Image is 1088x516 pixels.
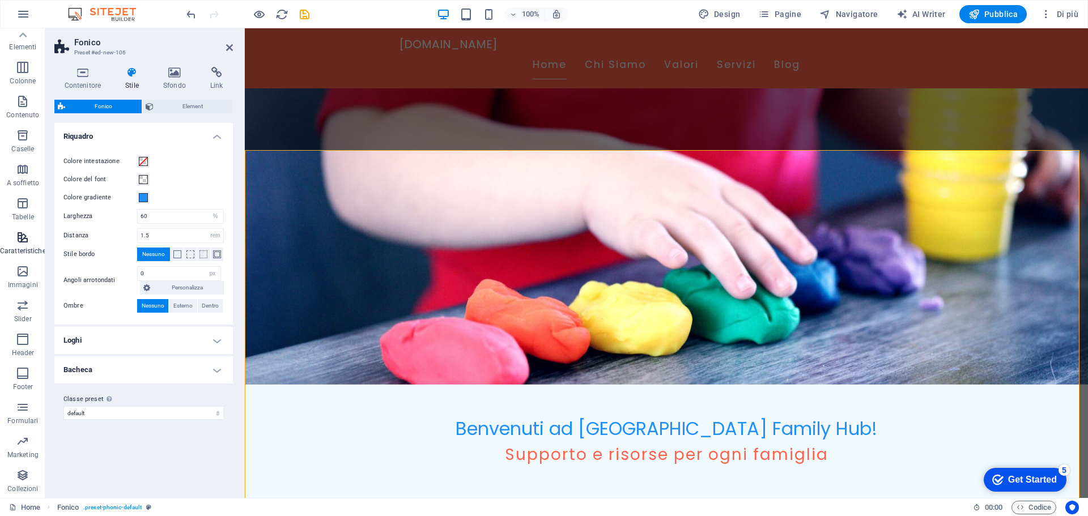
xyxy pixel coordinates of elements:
[63,232,137,238] label: Distanza
[7,484,38,493] p: Collezioni
[297,7,311,21] button: save
[7,450,39,459] p: Marketing
[973,501,1003,514] h6: Tempo sessione
[7,178,39,187] p: A soffietto
[9,501,40,514] a: Fai clic per annullare la selezione. Doppio clic per aprire le pagine
[968,8,1018,20] span: Pubblica
[275,8,288,21] i: Ricarica la pagina
[54,67,116,91] h4: Contenitore
[993,503,994,511] span: :
[84,2,95,14] div: 5
[13,382,33,391] p: Footer
[137,248,170,261] button: Nessuno
[116,67,154,91] h4: Stile
[819,8,878,20] span: Navigatore
[959,5,1027,23] button: Pubblica
[11,144,34,153] p: Caselle
[63,393,224,406] label: Classe preset
[173,299,193,313] span: Esterno
[1065,501,1079,514] button: Usercentrics
[892,5,950,23] button: AI Writer
[154,281,220,295] span: Personalizza
[74,37,233,48] h2: Fonico
[184,7,198,21] button: undo
[896,8,946,20] span: AI Writer
[33,12,82,23] div: Get Started
[142,248,165,261] span: Nessuno
[758,8,801,20] span: Pagine
[157,100,229,113] span: Element
[7,416,38,425] p: Formulari
[12,348,35,357] p: Header
[142,100,233,113] button: Element
[63,274,137,287] label: Angoli arrotondati
[54,123,233,143] h4: Riquadro
[83,501,142,514] span: . preset-phonic-default
[57,501,79,514] span: Fai clic per selezionare. Doppio clic per modificare
[54,327,233,354] h4: Loghi
[12,212,34,221] p: Tabelle
[1011,501,1056,514] button: Codice
[14,314,32,323] p: Slider
[137,299,168,313] button: Nessuno
[202,299,219,313] span: Dentro
[298,8,311,21] i: Salva (Ctrl+S)
[9,42,36,52] p: Elementi
[54,100,142,113] button: Fonico
[10,76,36,86] p: Colonne
[1036,5,1083,23] button: Di più
[815,5,882,23] button: Navigatore
[146,504,151,510] i: Questo elemento è un preset personalizzabile
[63,191,137,204] label: Colore gradiente
[185,8,198,21] i: Annulla: Aggiungi elemento (Ctrl+Z)
[200,67,233,91] h4: Link
[551,9,562,19] i: Quando ridimensioni, regola automaticamente il livello di zoom in modo che corrisponda al disposi...
[142,299,164,313] span: Nessuno
[63,155,137,168] label: Colore intestazione
[694,5,745,23] div: Design (Ctrl+Alt+Y)
[54,356,233,383] h4: Bacheca
[69,100,138,113] span: Fonico
[8,280,38,289] p: Immagini
[65,7,150,21] img: Editor Logo
[169,299,197,313] button: Esterno
[698,8,741,20] span: Design
[63,248,137,261] label: Stile bordo
[9,6,92,29] div: Get Started 5 items remaining, 0% complete
[275,7,288,21] button: reload
[985,501,1002,514] span: 00 00
[153,67,200,91] h4: Sfondo
[63,213,137,219] label: Larghezza
[1017,501,1051,514] span: Codice
[63,299,137,313] label: Ombre
[754,5,806,23] button: Pagine
[6,110,39,120] p: Contenuto
[252,7,266,21] button: Clicca qui per lasciare la modalità di anteprima e continuare la modifica
[505,7,545,21] button: 100%
[694,5,745,23] button: Design
[522,7,540,21] h6: 100%
[198,299,223,313] button: Dentro
[74,48,210,58] h3: Preset #ed-new-106
[1040,8,1078,20] span: Di più
[63,173,137,186] label: Colore del font
[140,281,224,295] button: Personalizza
[57,501,152,514] nav: breadcrumb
